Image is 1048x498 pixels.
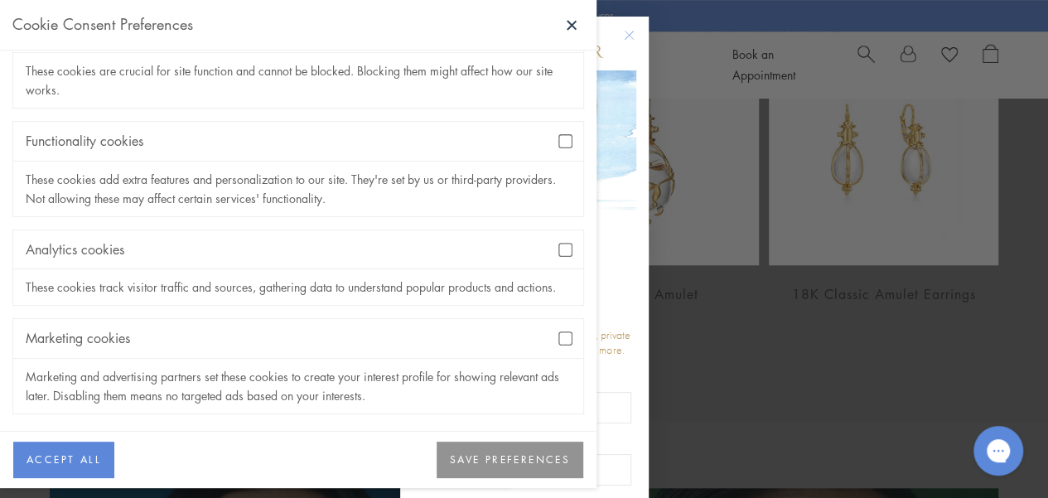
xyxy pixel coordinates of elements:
div: Analytics cookies [13,230,583,269]
div: Functionality cookies [13,122,583,161]
iframe: Gorgias live chat messenger [965,420,1031,481]
div: Marketing and advertising partners set these cookies to create your interest profile for showing ... [13,359,583,413]
div: These cookies track visitor traffic and sources, gathering data to understand popular products an... [13,269,583,305]
div: These cookies are crucial for site function and cannot be blocked. Blocking them might affect how... [13,53,583,108]
div: These cookies add extra features and personalization to our site. They're set by us or third-part... [13,162,583,216]
button: ACCEPT ALL [13,442,114,478]
button: Close dialog [627,33,648,54]
div: Cookie Consent Preferences [12,12,193,37]
button: SAVE PREFERENCES [437,442,583,478]
div: Marketing cookies [13,319,583,358]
